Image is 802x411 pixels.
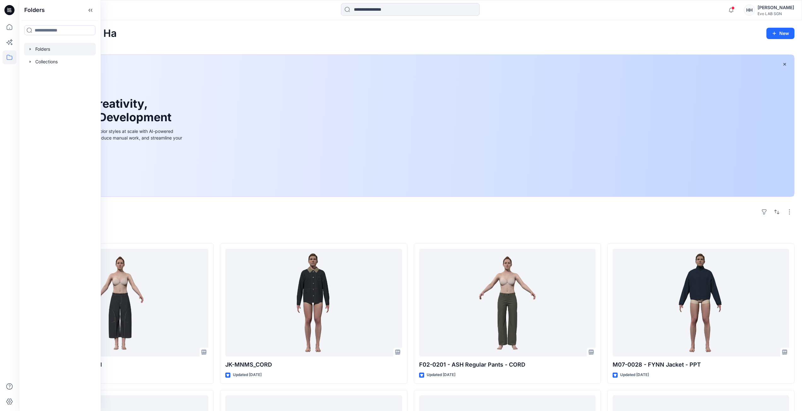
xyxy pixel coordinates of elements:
a: WM-MED PANTS STITCH [32,249,208,357]
div: [PERSON_NAME] [758,4,794,11]
div: Evo LAB SGN [758,11,794,16]
p: Updated [DATE] [427,372,455,378]
h1: Unleash Creativity, Speed Up Development [42,97,174,124]
a: Discover more [42,155,184,168]
div: HH [744,4,755,16]
div: Explore ideas faster and recolor styles at scale with AI-powered tools that boost creativity, red... [42,128,184,148]
p: WM-MED PANTS STITCH [32,360,208,369]
p: Updated [DATE] [620,372,649,378]
a: M07-0028 - FYNN Jacket - PPT [613,249,789,357]
p: Updated [DATE] [233,372,262,378]
p: F02-0201 - ASH Regular Pants - CORD [419,360,596,369]
a: F02-0201 - ASH Regular Pants - CORD [419,249,596,357]
p: JK-MNMS_CORD [225,360,402,369]
button: New [766,28,794,39]
h4: Styles [26,230,794,237]
p: M07-0028 - FYNN Jacket - PPT [613,360,789,369]
a: JK-MNMS_CORD [225,249,402,357]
